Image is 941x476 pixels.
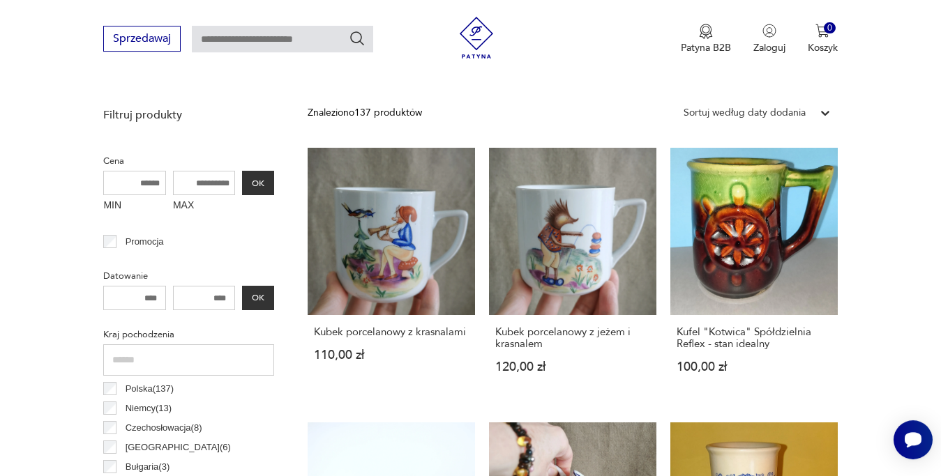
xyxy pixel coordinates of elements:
p: Bułgaria ( 3 ) [126,459,170,475]
h3: Kubek porcelanowy z jeżem i krasnalem [495,326,650,350]
p: Czechosłowacja ( 8 ) [126,420,202,436]
p: Patyna B2B [681,41,731,54]
button: OK [242,171,274,195]
img: Patyna - sklep z meblami i dekoracjami vintage [456,17,497,59]
p: 120,00 zł [495,361,650,373]
label: MIN [103,195,166,217]
div: Sortuj według daty dodania [684,105,806,121]
h3: Kubek porcelanowy z krasnalami [314,326,469,338]
button: Sprzedawaj [103,26,181,52]
p: Niemcy ( 13 ) [126,401,172,416]
button: Szukaj [349,30,366,47]
p: Koszyk [808,41,838,54]
p: 110,00 zł [314,349,469,361]
a: Ikona medaluPatyna B2B [681,24,731,54]
a: Kufel "Kotwica" Spółdzielnia Reflex - stan idealnyKufel "Kotwica" Spółdzielnia Reflex - stan idea... [670,148,838,400]
p: Filtruj produkty [103,107,274,123]
div: Znaleziono 137 produktów [308,105,422,121]
h3: Kufel "Kotwica" Spółdzielnia Reflex - stan idealny [677,326,831,350]
label: MAX [173,195,236,217]
img: Ikona koszyka [815,24,829,38]
div: 0 [824,22,836,34]
p: Cena [103,153,274,169]
a: Sprzedawaj [103,35,181,45]
button: 0Koszyk [808,24,838,54]
p: Datowanie [103,268,274,284]
p: Zaloguj [753,41,785,54]
img: Ikona medalu [699,24,713,39]
p: Polska ( 137 ) [126,381,174,397]
p: Kraj pochodzenia [103,327,274,342]
button: OK [242,286,274,310]
a: Kubek porcelanowy z krasnalamiKubek porcelanowy z krasnalami110,00 zł [308,148,475,400]
button: Zaloguj [753,24,785,54]
p: [GEOGRAPHIC_DATA] ( 6 ) [126,440,231,455]
img: Ikonka użytkownika [762,24,776,38]
a: Kubek porcelanowy z jeżem i krasnalemKubek porcelanowy z jeżem i krasnalem120,00 zł [489,148,656,400]
iframe: Smartsupp widget button [894,420,933,459]
p: 100,00 zł [677,361,831,373]
p: Promocja [126,234,164,249]
button: Patyna B2B [681,24,731,54]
